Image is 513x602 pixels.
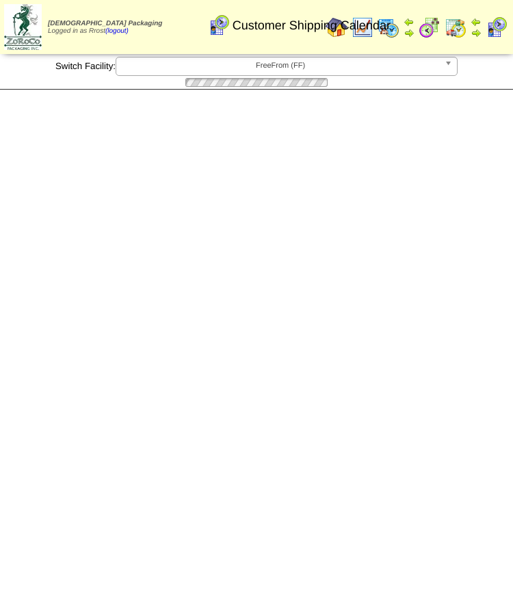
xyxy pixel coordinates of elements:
[4,4,42,50] img: zoroco-logo-small.webp
[471,27,482,38] img: arrowright.gif
[471,16,482,27] img: arrowleft.gif
[445,16,466,38] img: calendarinout.gif
[233,18,391,33] span: Customer Shipping Calendar
[208,14,230,36] img: calendarcustomer.gif
[48,20,162,27] span: [DEMOGRAPHIC_DATA] Packaging
[486,16,508,38] img: calendarcustomer.gif
[122,57,439,74] span: FreeFrom (FF)
[105,27,129,35] a: (logout)
[48,20,162,35] span: Logged in as Rrost
[181,76,332,89] img: loading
